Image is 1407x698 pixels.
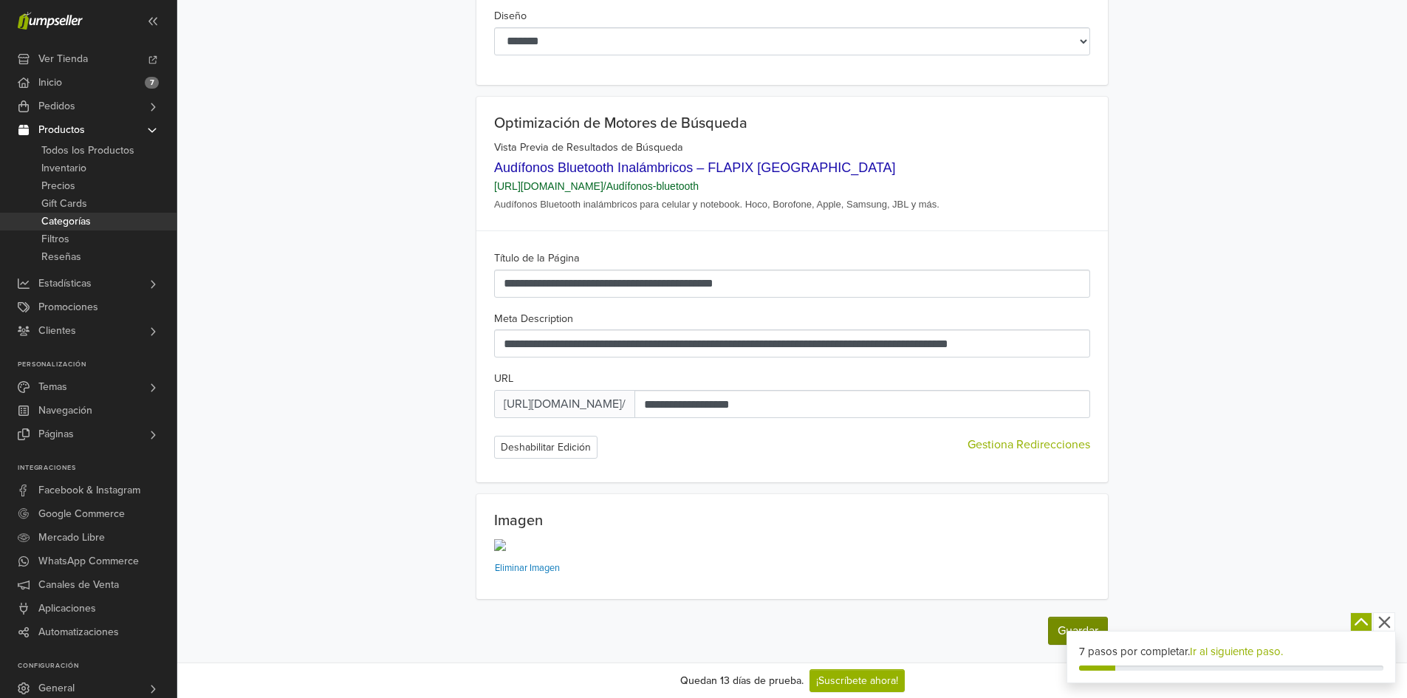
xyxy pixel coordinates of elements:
span: Aplicaciones [38,597,96,620]
span: WhatsApp Commerce [38,550,139,573]
span: Promociones [38,295,98,319]
span: Clientes [38,319,76,343]
label: Título de la Página [494,250,580,267]
span: 7 [145,77,159,89]
span: Pedidos [38,95,75,118]
span: Mercado Libre [38,526,105,550]
span: Navegación [38,399,92,422]
span: Categorías [41,213,91,230]
img: pexels-md17-4812923.jpg [494,539,506,551]
button: Guardar [1048,617,1108,645]
span: Productos [38,118,85,142]
span: Inicio [38,71,62,95]
p: Personalización [18,360,177,369]
span: Ver Tienda [38,47,88,71]
label: Diseño [494,8,527,24]
small: Eliminar Imagen [495,562,560,574]
label: Meta Description [494,311,573,327]
label: URL [494,371,513,387]
h2: Imagen [494,512,1090,530]
span: Temas [38,375,67,399]
span: Inventario [41,160,86,177]
div: 7 pasos por completar. [1079,643,1383,660]
button: Deshabilitar Edición [494,436,598,459]
a: ¡Suscríbete ahora! [809,669,905,692]
a: [URL][DOMAIN_NAME]/Audífonos-bluetooth [494,180,699,192]
span: Todos los Productos [41,142,134,160]
button: Eliminar Imagen [494,553,569,581]
p: Configuración [18,662,177,671]
h2: Optimización de Motores de Búsqueda [494,114,1090,132]
a: Ir al siguiente paso. [1190,645,1283,658]
div: Quedan 13 días de prueba. [680,673,804,688]
span: Páginas [38,422,74,446]
span: Google Commerce [38,502,125,526]
span: Gift Cards [41,195,87,213]
span: Audífonos Bluetooth inalámbricos para celular y notebook. Hoco, Borofone, Apple, Samsung, JBL y más. [494,199,939,210]
p: Integraciones [18,464,177,473]
span: Facebook & Instagram [38,479,140,502]
span: Audífonos Bluetooth Inalámbricos – FLAPIX [GEOGRAPHIC_DATA] [494,158,896,174]
span: Estadísticas [38,272,92,295]
span: Reseñas [41,248,81,266]
span: Precios [41,177,75,195]
span: Filtros [41,230,69,248]
label: Vista Previa de Resultados de Búsqueda [494,140,683,156]
span: Gestiona Redirecciones [968,436,1090,454]
span: [URL][DOMAIN_NAME] / [494,390,635,418]
span: Automatizaciones [38,620,119,644]
span: Canales de Venta [38,573,119,597]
